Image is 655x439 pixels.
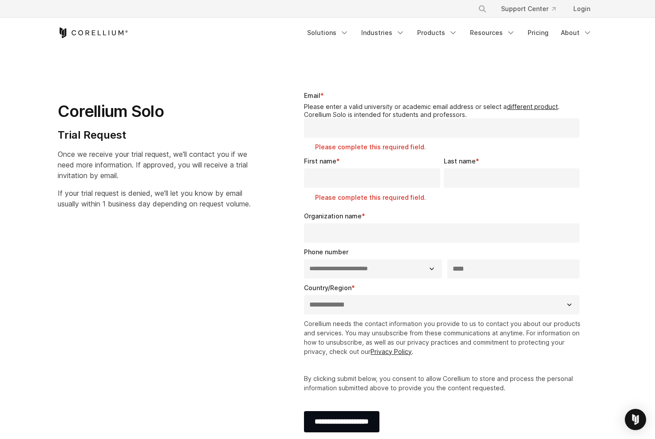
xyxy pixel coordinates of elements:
a: Products [412,25,463,41]
div: Open Intercom Messenger [625,409,646,430]
a: Resources [465,25,521,41]
p: By clicking submit below, you consent to allow Corellium to store and process the personal inform... [304,374,583,392]
legend: Please enter a valid university or academic email address or select a . Corellium Solo is intende... [304,103,583,118]
span: Last name [444,157,476,165]
span: Country/Region [304,284,351,291]
button: Search [474,1,490,17]
span: Email [304,92,320,99]
a: different product [507,103,558,110]
a: Support Center [494,1,563,17]
a: Pricing [522,25,554,41]
a: Privacy Policy [371,348,412,355]
a: Solutions [302,25,354,41]
a: Corellium Home [58,27,128,38]
span: First name [304,157,336,165]
span: Organization name [304,212,362,220]
div: Navigation Menu [467,1,597,17]
label: Please complete this required field. [315,193,443,202]
div: Navigation Menu [302,25,597,41]
a: About [556,25,597,41]
a: Login [566,1,597,17]
span: Once we receive your trial request, we'll contact you if we need more information. If approved, y... [58,150,248,180]
span: Phone number [304,248,348,256]
label: Please complete this required field. [315,143,583,152]
h4: Trial Request [58,128,251,142]
h1: Corellium Solo [58,101,251,121]
span: If your trial request is denied, we'll let you know by email usually within 1 business day depend... [58,189,251,208]
a: Industries [356,25,410,41]
p: Corellium needs the contact information you provide to us to contact you about our products and s... [304,319,583,356]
